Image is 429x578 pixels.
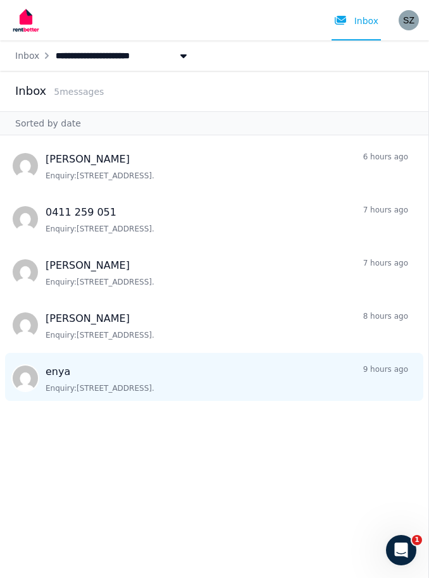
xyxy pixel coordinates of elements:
[46,205,408,234] a: 0411 259 0517 hours agoEnquiry:[STREET_ADDRESS].
[46,152,408,181] a: [PERSON_NAME]6 hours agoEnquiry:[STREET_ADDRESS].
[46,364,408,393] a: enya9 hours agoEnquiry:[STREET_ADDRESS].
[46,311,408,340] a: [PERSON_NAME]8 hours agoEnquiry:[STREET_ADDRESS].
[10,4,42,36] img: RentBetter
[334,15,378,27] div: Inbox
[15,51,39,61] a: Inbox
[386,535,416,565] iframe: Intercom live chat
[54,87,104,97] span: 5 message s
[15,82,46,100] h2: Inbox
[46,258,408,287] a: [PERSON_NAME]7 hours agoEnquiry:[STREET_ADDRESS].
[412,535,422,545] span: 1
[399,10,419,30] img: Shemaine Zarb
